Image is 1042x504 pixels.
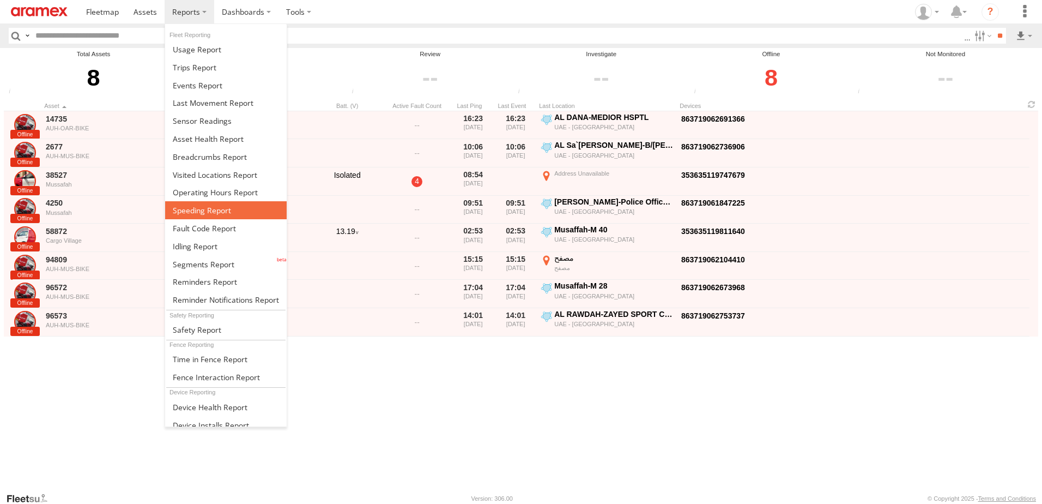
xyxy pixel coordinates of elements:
[539,169,675,195] label: Click to View Event Location
[384,102,450,110] div: Active Fault Count
[165,166,287,184] a: Visited Locations Report
[46,153,195,159] div: AUH-MUS-BIKE
[681,255,745,264] a: Click to View Device Details
[14,311,36,333] a: Click to View Asset Details
[454,309,492,335] div: 14:01 [DATE]
[165,201,287,219] a: Fleet Speed Report
[46,311,195,321] a: 96573
[348,88,365,97] div: Assets that have not communicated at least once with the server in the last 6hrs
[496,102,535,110] div: Click to Sort
[14,226,36,248] a: Click to View Asset Details
[554,225,674,235] div: Musaffah-M 40
[554,152,674,159] div: UAE - [GEOGRAPHIC_DATA]
[165,76,287,94] a: Full Events Report
[314,102,380,110] div: Batt. (V)
[165,94,287,112] a: Last Movement Report
[970,28,993,44] label: Search Filter Options
[554,309,674,319] div: AL RAWDAH-ZAYED SPORT CITY
[554,197,674,207] div: [PERSON_NAME]-Police Officers City
[165,255,287,273] a: Segments Report
[681,142,745,151] a: Click to View Device Details
[855,59,1037,97] div: Click to filter by Not Monitored
[165,148,287,166] a: Breadcrumbs Report
[454,102,492,110] div: Click to Sort
[691,50,852,59] div: Offline
[348,59,511,97] div: Click to filter by Review
[454,281,492,307] div: 17:04 [DATE]
[496,112,535,139] div: 16:23 [DATE]
[454,197,492,223] div: 09:51 [DATE]
[554,112,674,122] div: AL DANA-MEDIOR HSPTL
[681,311,745,320] a: Click to View Device Details
[5,50,181,59] div: Total Assets
[681,115,745,123] a: Click to View Device Details
[165,291,287,309] a: Service Reminder Notifications Report
[554,208,674,215] div: UAE - [GEOGRAPHIC_DATA]
[539,102,675,110] div: Last Location
[454,225,492,251] div: 02:53 [DATE]
[14,255,36,277] a: Click to View Asset Details
[1025,99,1038,110] span: Refresh
[14,198,36,220] a: Click to View Asset Details
[165,183,287,201] a: Asset Operating Hours Report
[165,350,287,368] a: Time in Fences Report
[454,253,492,279] div: 15:15 [DATE]
[165,398,287,416] a: Device Health Report
[454,169,492,195] div: 08:54 [DATE]
[539,140,675,166] label: Click to View Event Location
[46,237,195,244] div: Cargo Village
[14,142,36,164] a: Click to View Asset Details
[46,283,195,292] a: 96572
[554,264,674,272] div: مصفح
[46,322,195,328] div: AUH-MUS-BIKE
[11,7,68,16] img: aramex-logo.svg
[454,140,492,166] div: 10:06 [DATE]
[496,225,535,251] div: 02:53 [DATE]
[165,58,287,76] a: Trips Report
[46,198,195,208] a: 4250
[982,3,999,21] i: ?
[680,102,832,110] div: Devices
[165,237,287,255] a: Idling Report
[911,4,943,20] div: Mohammedazath Nainamohammed
[496,281,535,307] div: 17:04 [DATE]
[554,140,674,150] div: AL Sa`[PERSON_NAME]-B/[PERSON_NAME] S/M
[978,495,1036,502] a: Terms and Conditions
[46,266,195,272] div: AUH-MUS-BIKE
[539,253,675,279] label: Click to View Event Location
[928,495,1036,502] div: © Copyright 2025 -
[6,493,56,504] a: Visit our Website
[165,416,287,434] a: Device Installs Report
[539,225,675,251] label: Click to View Event Location
[46,255,195,265] a: 94809
[165,219,287,237] a: Fault Code Report
[46,114,195,124] a: 14735
[1015,28,1033,44] label: Export results as...
[554,292,674,300] div: UAE - [GEOGRAPHIC_DATA]
[554,236,674,243] div: UAE - [GEOGRAPHIC_DATA]
[471,495,513,502] div: Version: 306.00
[691,59,852,97] div: Click to filter by Offline
[5,88,22,97] div: Total number of Enabled and Paused Assets
[554,253,674,263] div: مصفح
[46,226,195,236] a: 58872
[681,199,745,207] a: Click to View Device Details
[681,171,745,179] a: Click to View Device Details
[496,197,535,223] div: 09:51 [DATE]
[46,170,195,180] a: 38527
[14,170,36,192] a: Click to View Asset Details
[855,88,871,97] div: The health of these assets types is not monitored.
[165,130,287,148] a: Asset Health Report
[855,50,1037,59] div: Not Monitored
[539,281,675,307] label: Click to View Event Location
[515,50,688,59] div: Investigate
[165,273,287,291] a: Reminders Report
[5,59,181,97] div: 8
[515,88,531,97] div: Assets that have not communicated with the server in the last 24hrs
[681,283,745,292] a: Click to View Device Details
[554,123,674,131] div: UAE - [GEOGRAPHIC_DATA]
[681,227,745,236] a: Click to View Device Details
[554,320,674,328] div: UAE - [GEOGRAPHIC_DATA]
[165,112,287,130] a: Sensor Readings
[23,28,32,44] label: Search Query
